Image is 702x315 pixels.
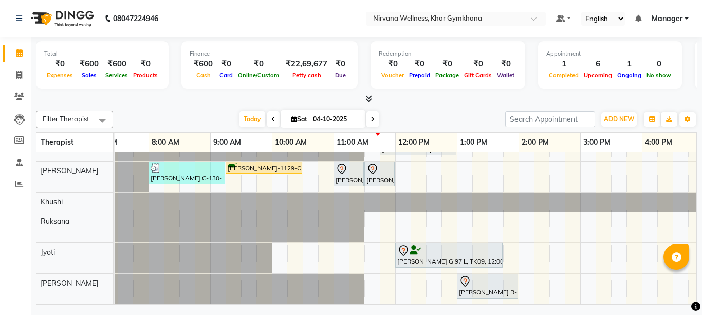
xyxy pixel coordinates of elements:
[379,58,407,70] div: ₹0
[615,72,644,79] span: Ongoing
[457,135,490,150] a: 1:00 PM
[41,278,98,288] span: [PERSON_NAME]
[331,58,349,70] div: ₹0
[41,217,69,226] span: Ruksana
[581,58,615,70] div: 6
[581,135,613,150] a: 3:00 PM
[581,72,615,79] span: Upcoming
[289,115,310,123] span: Sat
[642,135,675,150] a: 4:00 PM
[335,163,363,185] div: [PERSON_NAME] A-17-P, TK02, 11:00 AM-11:30 AM, Gel nail polish H/F
[103,58,131,70] div: ₹600
[396,135,432,150] a: 12:00 PM
[310,112,361,127] input: 2025-10-04
[131,58,160,70] div: ₹0
[190,49,349,58] div: Finance
[379,72,407,79] span: Voucher
[433,72,461,79] span: Package
[227,163,301,173] div: [PERSON_NAME]-1129-O, TK04, 09:15 AM-10:30 AM, Swedish / Aroma / Deep tissue- 60 min
[379,49,517,58] div: Redemption
[79,72,99,79] span: Sales
[334,135,371,150] a: 11:00 AM
[615,58,644,70] div: 1
[519,135,551,150] a: 2:00 PM
[211,135,244,150] a: 9:00 AM
[644,72,674,79] span: No show
[290,72,324,79] span: Petty cash
[149,135,182,150] a: 8:00 AM
[407,72,433,79] span: Prepaid
[190,58,217,70] div: ₹600
[604,115,634,123] span: ADD NEW
[41,137,73,147] span: Therapist
[461,72,494,79] span: Gift Cards
[44,49,160,58] div: Total
[131,72,160,79] span: Products
[396,244,502,266] div: [PERSON_NAME] G 97 L, TK09, 12:00 PM-01:45 PM, Swedish / Aroma / Deep tissue- 90 min
[44,72,76,79] span: Expenses
[407,58,433,70] div: ₹0
[41,197,63,206] span: Khushi
[26,4,97,33] img: logo
[235,72,282,79] span: Online/Custom
[235,58,282,70] div: ₹0
[217,58,235,70] div: ₹0
[505,111,595,127] input: Search Appointment
[365,163,394,185] div: [PERSON_NAME] A-17-P, TK02, 11:30 AM-12:00 PM, Regular Nail Polish H/F
[43,115,89,123] span: Filter Therapist
[113,4,158,33] b: 08047224946
[217,72,235,79] span: Card
[494,72,517,79] span: Wallet
[41,166,98,176] span: [PERSON_NAME]
[461,58,494,70] div: ₹0
[272,135,309,150] a: 10:00 AM
[194,72,213,79] span: Cash
[282,58,331,70] div: ₹22,69,677
[41,248,55,257] span: Jyoti
[150,163,224,183] div: [PERSON_NAME] C-130-L, TK03, 08:00 AM-09:15 AM, Swedish / Aroma / Deep tissue- 60 min
[76,58,103,70] div: ₹600
[546,49,674,58] div: Appointment
[433,58,461,70] div: ₹0
[458,275,517,297] div: [PERSON_NAME] R-94 / Affilated member, TK06, 01:00 PM-02:00 PM, [GEOGRAPHIC_DATA]
[644,58,674,70] div: 0
[546,72,581,79] span: Completed
[103,72,131,79] span: Services
[652,13,682,24] span: Manager
[601,112,637,127] button: ADD NEW
[239,111,265,127] span: Today
[332,72,348,79] span: Due
[44,58,76,70] div: ₹0
[494,58,517,70] div: ₹0
[546,58,581,70] div: 1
